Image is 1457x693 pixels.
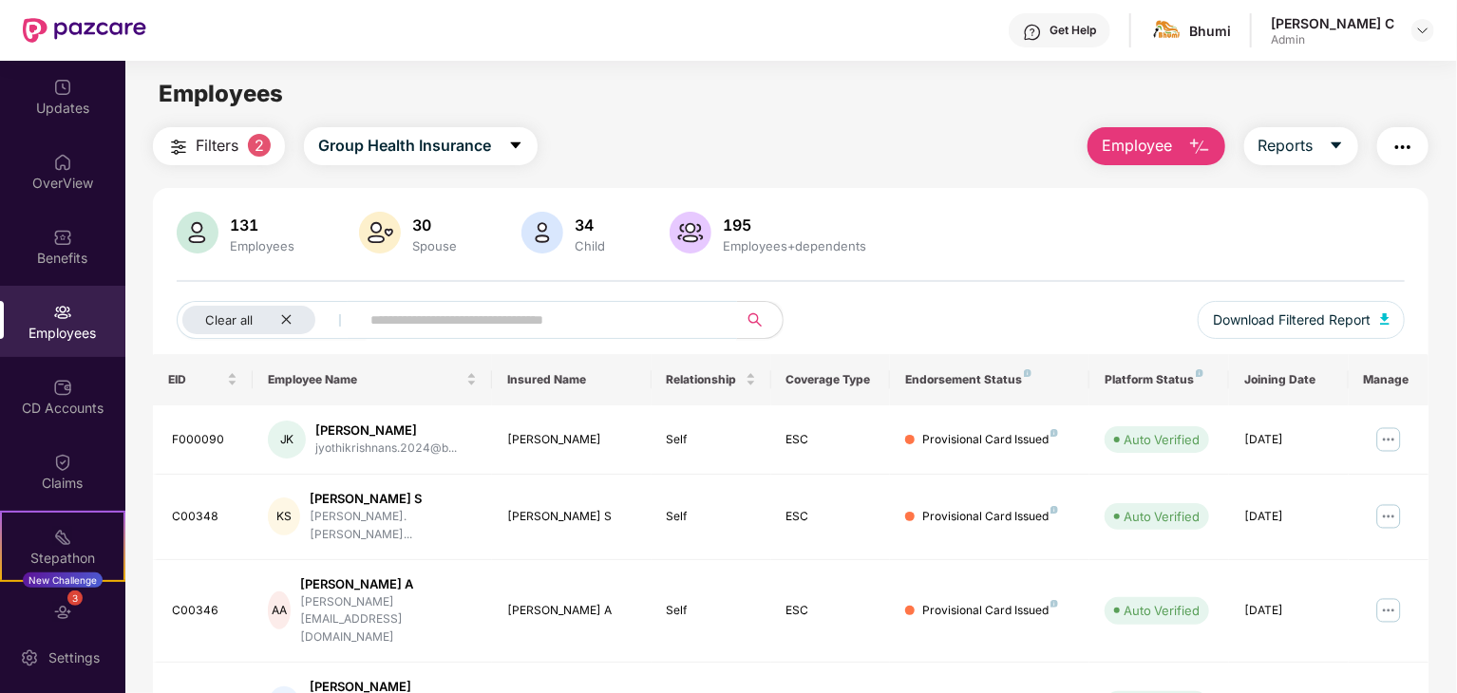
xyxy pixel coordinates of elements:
span: Filters [196,134,238,158]
div: Employees [226,238,298,253]
div: [DATE] [1244,431,1334,449]
div: AA [268,591,291,629]
div: Endorsement Status [905,372,1074,387]
div: F000090 [172,431,237,449]
span: Employees [159,80,283,107]
span: Employee Name [268,372,463,387]
div: [PERSON_NAME] S [507,508,636,526]
div: 131 [226,215,298,234]
div: 34 [571,215,609,234]
span: Clear all [205,312,253,328]
img: svg+xml;base64,PHN2ZyB4bWxucz0iaHR0cDovL3d3dy53My5vcmcvMjAwMC9zdmciIHdpZHRoPSIyNCIgaGVpZ2h0PSIyNC... [167,136,190,159]
div: New Challenge [23,572,103,588]
img: svg+xml;base64,PHN2ZyBpZD0iQmVuZWZpdHMiIHhtbG5zPSJodHRwOi8vd3d3LnczLm9yZy8yMDAwL3N2ZyIgd2lkdGg9Ij... [53,228,72,247]
th: Coverage Type [771,354,891,405]
img: svg+xml;base64,PHN2ZyB4bWxucz0iaHR0cDovL3d3dy53My5vcmcvMjAwMC9zdmciIHhtbG5zOnhsaW5rPSJodHRwOi8vd3... [1380,313,1390,325]
span: EID [168,372,223,387]
img: svg+xml;base64,PHN2ZyB4bWxucz0iaHR0cDovL3d3dy53My5vcmcvMjAwMC9zdmciIHdpZHRoPSI4IiBoZWlnaHQ9IjgiIH... [1196,369,1203,377]
img: manageButton [1373,424,1404,455]
div: Platform Status [1105,372,1214,387]
button: Clear allclose [177,301,367,339]
button: search [736,301,784,339]
span: search [736,312,773,328]
button: Group Health Insurancecaret-down [304,127,538,165]
span: 2 [248,134,271,157]
div: Stepathon [2,549,123,568]
div: KS [268,497,300,535]
div: 3 [67,590,83,606]
div: Provisional Card Issued [922,508,1058,526]
div: Provisional Card Issued [922,431,1058,449]
img: svg+xml;base64,PHN2ZyBpZD0iRHJvcGRvd24tMzJ4MzIiIHhtbG5zPSJodHRwOi8vd3d3LnczLm9yZy8yMDAwL3N2ZyIgd2... [1415,23,1430,38]
div: ESC [786,602,876,620]
div: [DATE] [1244,602,1334,620]
button: Employee [1088,127,1225,165]
div: Self [667,602,756,620]
span: Relationship [667,372,742,387]
div: [PERSON_NAME] [507,431,636,449]
div: [PERSON_NAME] A [507,602,636,620]
div: [PERSON_NAME] C [1271,14,1394,32]
img: svg+xml;base64,PHN2ZyBpZD0iVXBkYXRlZCIgeG1sbnM9Imh0dHA6Ly93d3cudzMub3JnLzIwMDAvc3ZnIiB3aWR0aD0iMj... [53,78,72,97]
div: Self [667,431,756,449]
span: Download Filtered Report [1213,309,1371,330]
img: svg+xml;base64,PHN2ZyB4bWxucz0iaHR0cDovL3d3dy53My5vcmcvMjAwMC9zdmciIHdpZHRoPSI4IiBoZWlnaHQ9IjgiIH... [1050,429,1058,437]
button: Download Filtered Report [1198,301,1405,339]
div: [DATE] [1244,508,1334,526]
img: svg+xml;base64,PHN2ZyB4bWxucz0iaHR0cDovL3d3dy53My5vcmcvMjAwMC9zdmciIHdpZHRoPSI4IiBoZWlnaHQ9IjgiIH... [1024,369,1031,377]
div: 30 [408,215,461,234]
th: Relationship [652,354,771,405]
th: Employee Name [253,354,492,405]
img: svg+xml;base64,PHN2ZyBpZD0iRW5kb3JzZW1lbnRzIiB4bWxucz0iaHR0cDovL3d3dy53My5vcmcvMjAwMC9zdmciIHdpZH... [53,603,72,622]
button: Reportscaret-down [1244,127,1358,165]
img: svg+xml;base64,PHN2ZyB4bWxucz0iaHR0cDovL3d3dy53My5vcmcvMjAwMC9zdmciIHhtbG5zOnhsaW5rPSJodHRwOi8vd3... [177,212,218,253]
img: svg+xml;base64,PHN2ZyB4bWxucz0iaHR0cDovL3d3dy53My5vcmcvMjAwMC9zdmciIHhtbG5zOnhsaW5rPSJodHRwOi8vd3... [1188,136,1211,159]
div: [PERSON_NAME] S [310,490,477,508]
div: [PERSON_NAME].[PERSON_NAME]... [310,508,477,544]
div: C00346 [172,602,237,620]
img: svg+xml;base64,PHN2ZyBpZD0iSG9tZSIgeG1sbnM9Imh0dHA6Ly93d3cudzMub3JnLzIwMDAvc3ZnIiB3aWR0aD0iMjAiIG... [53,153,72,172]
img: svg+xml;base64,PHN2ZyB4bWxucz0iaHR0cDovL3d3dy53My5vcmcvMjAwMC9zdmciIHdpZHRoPSIyMSIgaGVpZ2h0PSIyMC... [53,528,72,547]
img: svg+xml;base64,PHN2ZyB4bWxucz0iaHR0cDovL3d3dy53My5vcmcvMjAwMC9zdmciIHdpZHRoPSI4IiBoZWlnaHQ9IjgiIH... [1050,506,1058,514]
img: svg+xml;base64,PHN2ZyBpZD0iQ0RfQWNjb3VudHMiIGRhdGEtbmFtZT0iQ0QgQWNjb3VudHMiIHhtbG5zPSJodHRwOi8vd3... [53,378,72,397]
img: svg+xml;base64,PHN2ZyBpZD0iQ2xhaW0iIHhtbG5zPSJodHRwOi8vd3d3LnczLm9yZy8yMDAwL3N2ZyIgd2lkdGg9IjIwIi... [53,453,72,472]
div: ESC [786,431,876,449]
span: caret-down [508,138,523,155]
div: jyothikrishnans.2024@b... [315,440,457,458]
img: svg+xml;base64,PHN2ZyB4bWxucz0iaHR0cDovL3d3dy53My5vcmcvMjAwMC9zdmciIHdpZHRoPSI4IiBoZWlnaHQ9IjgiIH... [1050,600,1058,608]
img: svg+xml;base64,PHN2ZyB4bWxucz0iaHR0cDovL3d3dy53My5vcmcvMjAwMC9zdmciIHdpZHRoPSIyNCIgaGVpZ2h0PSIyNC... [1391,136,1414,159]
div: Spouse [408,238,461,253]
th: Insured Name [492,354,652,405]
span: Reports [1258,134,1314,158]
div: [PERSON_NAME] A [300,575,477,593]
div: JK [268,421,306,459]
div: C00348 [172,508,237,526]
div: Get Help [1050,23,1096,38]
div: Employees+dependents [719,238,870,253]
img: svg+xml;base64,PHN2ZyBpZD0iSGVscC0zMngzMiIgeG1sbnM9Imh0dHA6Ly93d3cudzMub3JnLzIwMDAvc3ZnIiB3aWR0aD... [1023,23,1042,42]
span: caret-down [1329,138,1344,155]
button: Filters2 [153,127,285,165]
div: Settings [43,648,105,667]
div: Child [571,238,609,253]
div: Admin [1271,32,1394,47]
div: Provisional Card Issued [922,602,1058,620]
div: [PERSON_NAME] [315,421,457,440]
img: manageButton [1373,501,1404,532]
div: Auto Verified [1124,430,1200,449]
span: Group Health Insurance [318,134,491,158]
span: Employee [1102,134,1173,158]
th: Manage [1349,354,1429,405]
img: bhumi%20(1).jpg [1153,17,1181,45]
span: close [280,313,293,326]
div: [PERSON_NAME][EMAIL_ADDRESS][DOMAIN_NAME] [300,593,477,647]
div: Auto Verified [1124,601,1200,620]
img: New Pazcare Logo [23,18,146,43]
img: svg+xml;base64,PHN2ZyB4bWxucz0iaHR0cDovL3d3dy53My5vcmcvMjAwMC9zdmciIHhtbG5zOnhsaW5rPSJodHRwOi8vd3... [521,212,563,253]
img: svg+xml;base64,PHN2ZyB4bWxucz0iaHR0cDovL3d3dy53My5vcmcvMjAwMC9zdmciIHhtbG5zOnhsaW5rPSJodHRwOi8vd3... [670,212,711,253]
img: svg+xml;base64,PHN2ZyBpZD0iU2V0dGluZy0yMHgyMCIgeG1sbnM9Imh0dHA6Ly93d3cudzMub3JnLzIwMDAvc3ZnIiB3aW... [20,648,39,667]
div: Bhumi [1189,22,1231,40]
div: ESC [786,508,876,526]
div: 195 [719,215,870,234]
th: EID [153,354,253,405]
